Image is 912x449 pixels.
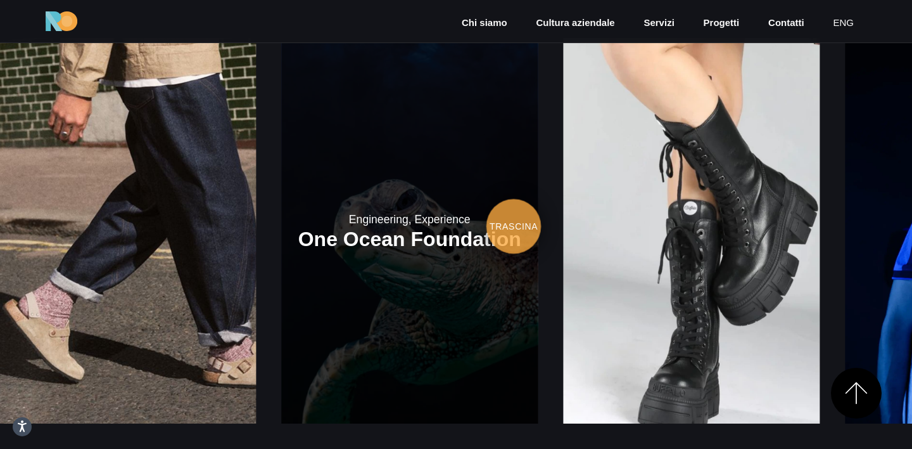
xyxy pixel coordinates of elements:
a: Contatti [767,16,806,30]
img: Ride On Agency [46,11,77,32]
a: Cultura aziendale [535,16,616,30]
a: eng [832,16,855,30]
a: Progetti [702,16,741,30]
a: Servizi [642,16,675,30]
a: Chi siamo [460,16,509,30]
